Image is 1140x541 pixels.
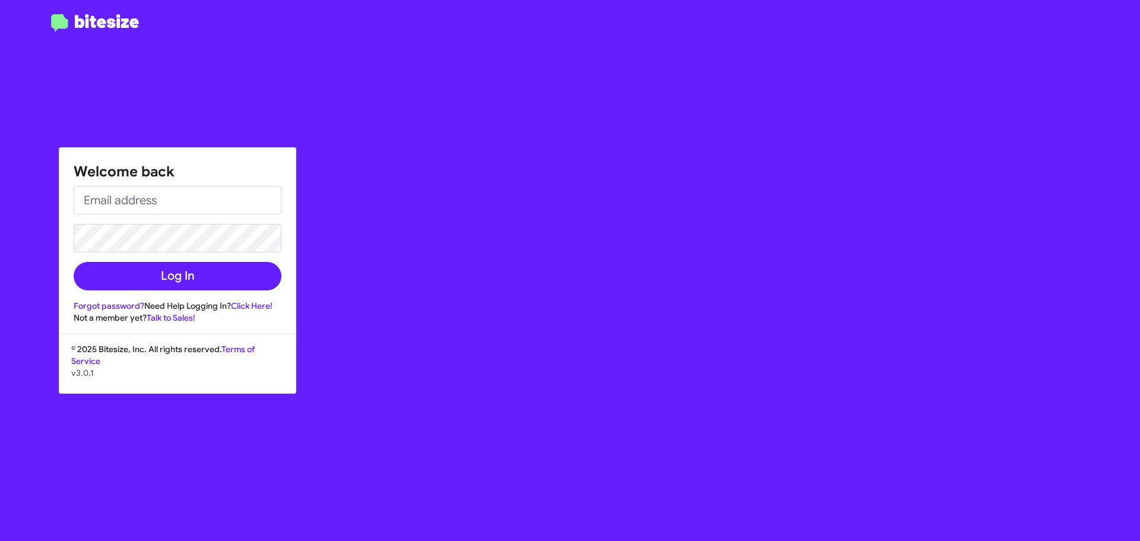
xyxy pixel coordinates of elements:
a: Talk to Sales! [147,312,195,323]
div: Not a member yet? [74,312,281,324]
div: © 2025 Bitesize, Inc. All rights reserved. [59,343,296,393]
div: Need Help Logging In? [74,300,281,312]
h1: Welcome back [74,162,281,181]
a: Click Here! [231,300,273,311]
button: Log In [74,262,281,290]
p: v3.0.1 [71,367,284,379]
input: Email address [74,186,281,214]
a: Forgot password? [74,300,144,311]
